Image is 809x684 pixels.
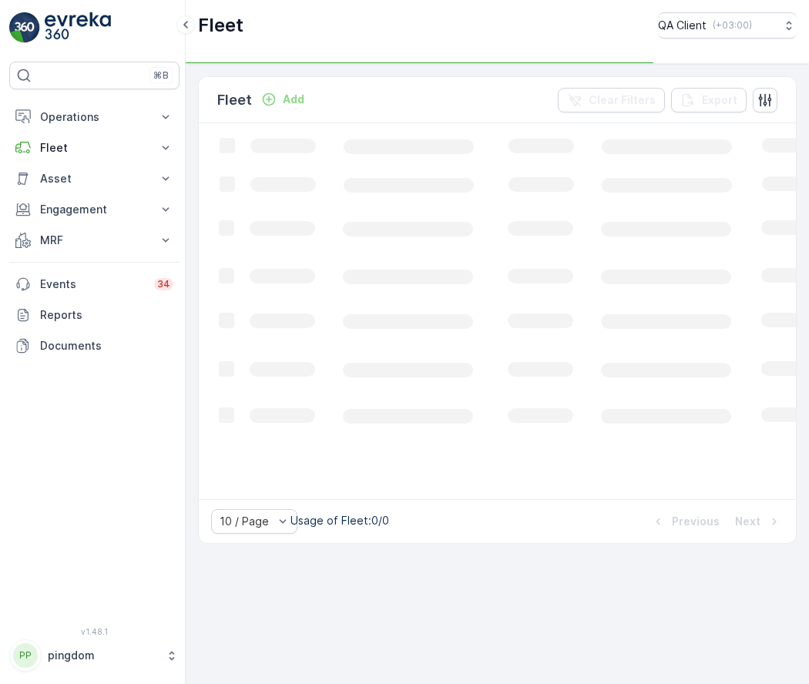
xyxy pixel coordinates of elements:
[40,277,145,292] p: Events
[40,140,149,156] p: Fleet
[290,513,389,528] p: Usage of Fleet : 0/0
[9,269,180,300] a: Events34
[733,512,784,531] button: Next
[40,338,173,354] p: Documents
[153,69,169,82] p: ⌘B
[255,90,311,109] button: Add
[40,233,149,248] p: MRF
[45,12,111,43] img: logo_light-DOdMpM7g.png
[735,514,760,529] p: Next
[13,643,38,668] div: PP
[649,512,721,531] button: Previous
[671,88,747,112] button: Export
[157,278,170,290] p: 34
[9,300,180,330] a: Reports
[9,163,180,194] button: Asset
[40,109,149,125] p: Operations
[672,514,720,529] p: Previous
[558,88,665,112] button: Clear Filters
[48,648,158,663] p: pingdom
[658,18,707,33] p: QA Client
[713,19,752,32] p: ( +03:00 )
[40,307,173,323] p: Reports
[9,132,180,163] button: Fleet
[40,202,149,217] p: Engagement
[217,89,252,111] p: Fleet
[198,13,243,38] p: Fleet
[9,330,180,361] a: Documents
[9,639,180,672] button: PPpingdom
[9,12,40,43] img: logo
[9,225,180,256] button: MRF
[589,92,656,108] p: Clear Filters
[658,12,797,39] button: QA Client(+03:00)
[283,92,304,107] p: Add
[9,627,180,636] span: v 1.48.1
[9,102,180,132] button: Operations
[702,92,737,108] p: Export
[9,194,180,225] button: Engagement
[40,171,149,186] p: Asset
